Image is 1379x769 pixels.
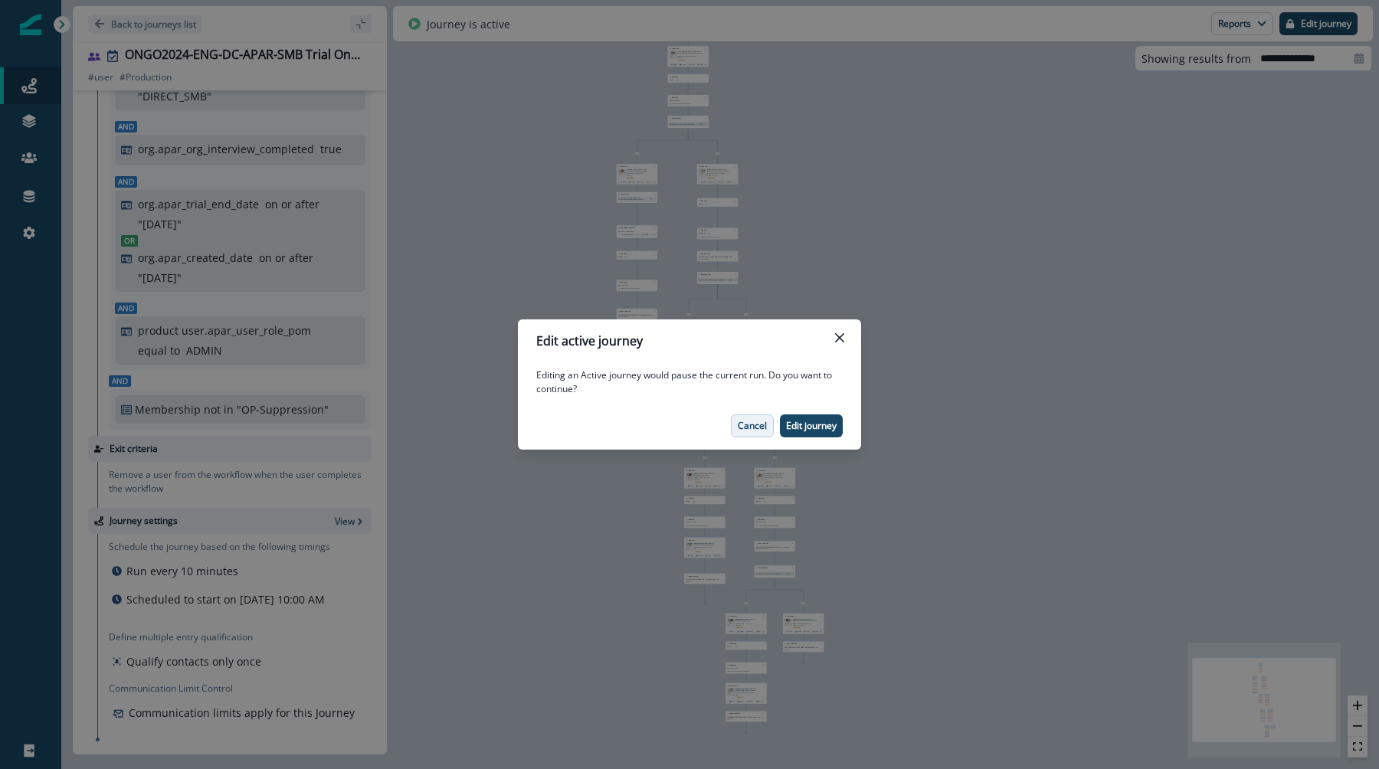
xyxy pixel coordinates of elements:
button: Close [827,326,852,350]
p: Edit journey [786,420,837,431]
p: Editing an Active journey would pause the current run. Do you want to continue? [536,368,843,396]
p: Edit active journey [536,332,643,350]
p: Cancel [738,420,767,431]
button: Edit journey [780,414,843,437]
button: Cancel [731,414,774,437]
